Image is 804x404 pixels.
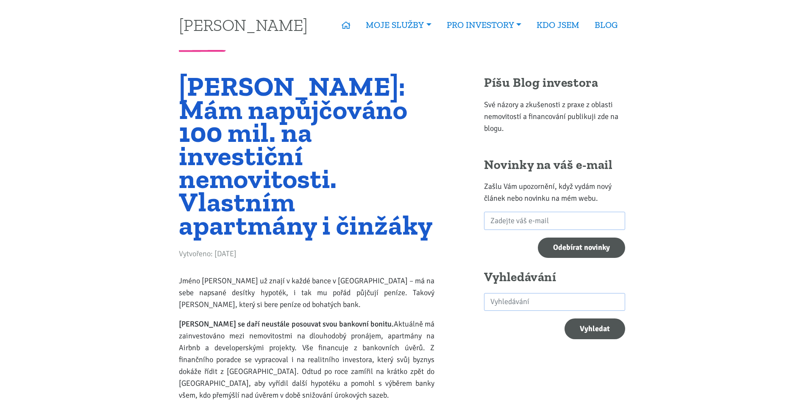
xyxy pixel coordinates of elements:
button: Vyhledat [565,318,625,339]
input: Odebírat novinky [538,238,625,258]
a: KDO JSEM [529,15,587,35]
div: Vytvořeno: [DATE] [179,248,434,263]
input: Zadejte váš e-mail [484,212,625,230]
h2: Píšu Blog investora [484,75,625,91]
p: Své názory a zkušenosti z praxe z oblasti nemovitostí a financování publikuji zde na blogu. [484,99,625,134]
a: PRO INVESTORY [439,15,529,35]
p: Zašlu Vám upozornění, když vydám nový článek nebo novinku na mém webu. [484,180,625,204]
a: BLOG [587,15,625,35]
a: MOJE SLUŽBY [358,15,439,35]
a: [PERSON_NAME] [179,17,308,33]
h2: Vyhledávání [484,269,625,285]
p: Aktuálně má zainvestováno mezi nemovitostmi na dlouhodobý pronájem, apartmány na Airbnb a develop... [179,318,434,401]
p: Jméno [PERSON_NAME] už znají v každé bance v [GEOGRAPHIC_DATA] – má na sebe napsané desítky hypot... [179,275,434,310]
strong: [PERSON_NAME] se daří neustále posouvat svou bankovní bonitu. [179,319,394,329]
input: search [484,293,625,311]
h1: [PERSON_NAME]: Mám napůjčováno 100 mil. na investiční nemovitosti. Vlastním apartmány i činžáky [179,75,434,237]
h2: Novinky na váš e-mail [484,157,625,173]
